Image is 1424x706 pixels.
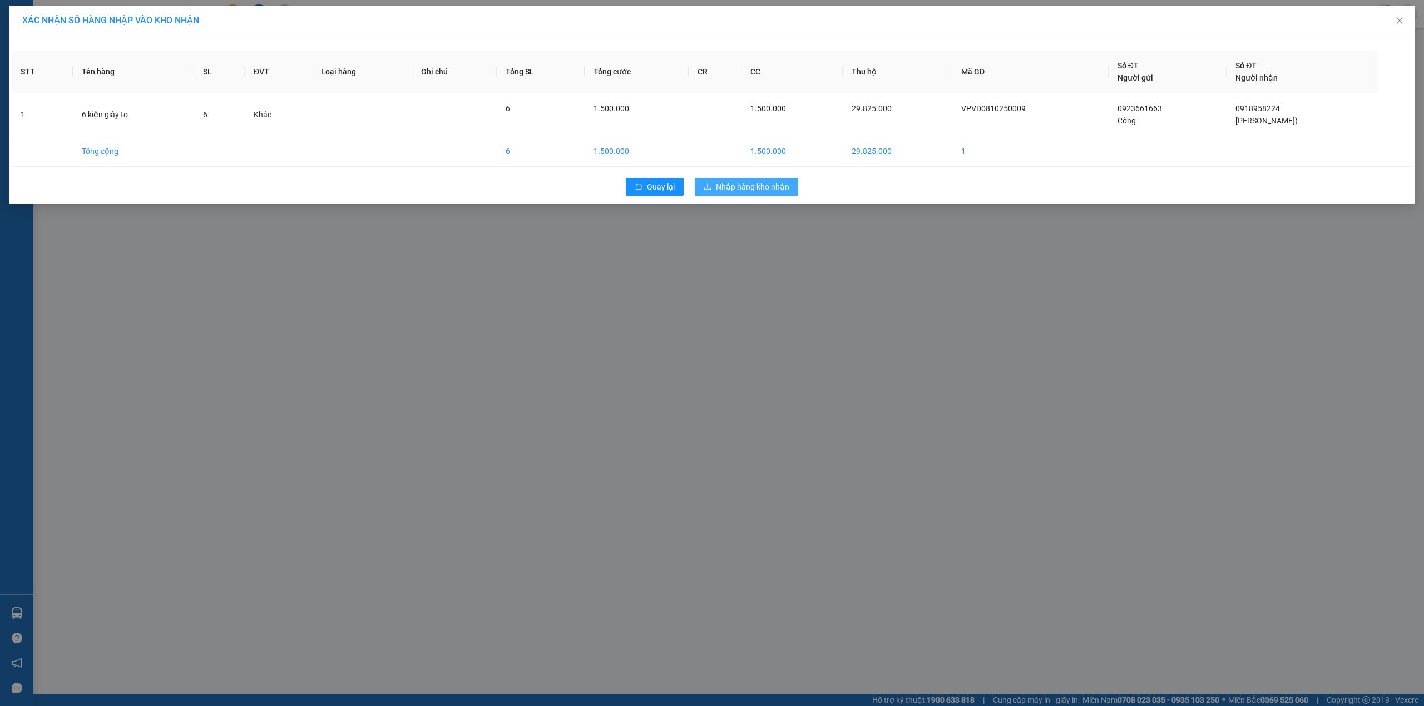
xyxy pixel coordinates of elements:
[506,104,510,113] span: 6
[594,104,629,113] span: 1.500.000
[12,51,73,93] th: STT
[12,93,73,136] td: 1
[1384,6,1415,37] button: Close
[585,136,689,167] td: 1.500.000
[1118,73,1153,82] span: Người gửi
[750,104,786,113] span: 1.500.000
[73,136,194,167] td: Tổng cộng
[952,136,1109,167] td: 1
[194,51,245,93] th: SL
[312,51,412,93] th: Loại hàng
[412,51,497,93] th: Ghi chú
[73,51,194,93] th: Tên hàng
[961,104,1026,113] span: VPVD0810250009
[1235,104,1280,113] span: 0918958224
[704,183,711,192] span: download
[716,181,789,193] span: Nhập hàng kho nhận
[22,15,199,26] span: XÁC NHẬN SỐ HÀNG NHẬP VÀO KHO NHẬN
[843,136,952,167] td: 29.825.000
[647,181,675,193] span: Quay lại
[741,136,843,167] td: 1.500.000
[16,45,182,63] strong: (Công Ty TNHH Chuyển Phát Nhanh Bảo An - MST: 0109597835)
[18,16,180,42] strong: BIÊN NHẬN VẬN CHUYỂN BẢO AN EXPRESS
[635,183,642,192] span: rollback
[73,93,194,136] td: 6 kiện giấy to
[245,93,312,136] td: Khác
[852,104,892,113] span: 29.825.000
[497,51,584,93] th: Tổng SL
[585,51,689,93] th: Tổng cước
[741,51,843,93] th: CC
[1118,116,1136,125] span: Công
[689,51,741,93] th: CR
[203,110,207,119] span: 6
[245,51,312,93] th: ĐVT
[1395,16,1404,25] span: close
[1118,61,1139,70] span: Số ĐT
[497,136,584,167] td: 6
[952,51,1109,93] th: Mã GD
[1235,73,1278,82] span: Người nhận
[626,178,684,196] button: rollbackQuay lại
[20,66,180,108] span: [PHONE_NUMBER] - [DOMAIN_NAME]
[1118,104,1162,113] span: 0923661663
[1235,116,1298,125] span: [PERSON_NAME])
[1235,61,1257,70] span: Số ĐT
[695,178,798,196] button: downloadNhập hàng kho nhận
[843,51,952,93] th: Thu hộ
